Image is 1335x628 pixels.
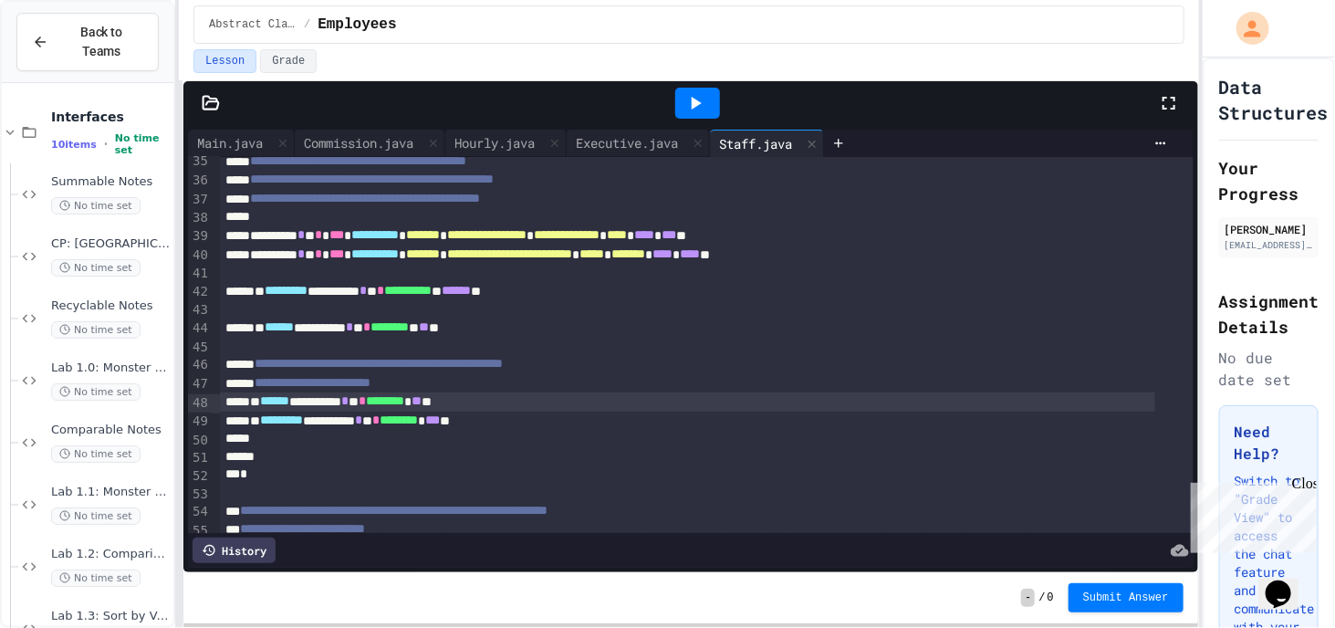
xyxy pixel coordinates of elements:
[51,139,97,151] span: 10 items
[1235,421,1304,465] h3: Need Help?
[567,130,710,157] div: Executive.java
[115,132,170,156] span: No time set
[51,383,141,401] span: No time set
[51,298,170,314] span: Recyclable Notes
[1184,476,1317,553] iframe: chat widget
[188,133,272,152] div: Main.java
[304,17,310,32] span: /
[188,522,211,541] div: 55
[188,432,211,450] div: 50
[193,49,256,73] button: Lesson
[51,423,170,438] span: Comparable Notes
[51,547,170,562] span: Lab 1.2: Comparing Points
[188,449,211,467] div: 51
[188,191,211,210] div: 37
[188,486,211,504] div: 53
[188,394,211,413] div: 48
[1219,74,1329,125] h1: Data Structures
[188,283,211,302] div: 42
[51,361,170,376] span: Lab 1.0: Monster Check 1
[1219,155,1319,206] h2: Your Progress
[51,197,141,215] span: No time set
[51,445,141,463] span: No time set
[710,134,801,153] div: Staff.java
[1021,589,1035,607] span: -
[188,375,211,394] div: 47
[1219,347,1319,391] div: No due date set
[188,152,211,172] div: 35
[188,209,211,227] div: 38
[1038,591,1045,605] span: /
[188,130,295,157] div: Main.java
[318,14,396,36] span: Employees
[295,133,422,152] div: Commission.java
[1083,591,1169,605] span: Submit Answer
[209,17,297,32] span: Abstract Classes
[1048,591,1054,605] span: 0
[1217,7,1274,49] div: My Account
[51,174,170,190] span: Summable Notes
[295,130,445,157] div: Commission.java
[51,485,170,500] span: Lab 1.1: Monster Check 2
[710,130,824,157] div: Staff.java
[51,609,170,624] span: Lab 1.3: Sort by Vowels
[59,23,143,61] span: Back to Teams
[193,538,276,563] div: History
[51,109,170,125] span: Interfaces
[188,467,211,486] div: 52
[1258,555,1317,610] iframe: chat widget
[104,137,108,152] span: •
[51,236,170,252] span: CP: [GEOGRAPHIC_DATA]
[1219,288,1319,340] h2: Assignment Details
[188,319,211,339] div: 44
[188,301,211,319] div: 43
[16,13,159,71] button: Back to Teams
[567,133,687,152] div: Executive.java
[188,172,211,191] div: 36
[1069,583,1184,612] button: Submit Answer
[188,503,211,522] div: 54
[1225,221,1314,237] div: [PERSON_NAME]
[1225,238,1314,252] div: [EMAIL_ADDRESS][DOMAIN_NAME]
[51,321,141,339] span: No time set
[188,265,211,283] div: 41
[188,246,211,266] div: 40
[188,339,211,357] div: 45
[445,130,567,157] div: Hourly.java
[51,259,141,277] span: No time set
[188,227,211,246] div: 39
[260,49,317,73] button: Grade
[188,356,211,375] div: 46
[51,508,141,525] span: No time set
[7,7,126,116] div: Chat with us now!Close
[51,570,141,587] span: No time set
[445,133,544,152] div: Hourly.java
[188,413,211,432] div: 49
